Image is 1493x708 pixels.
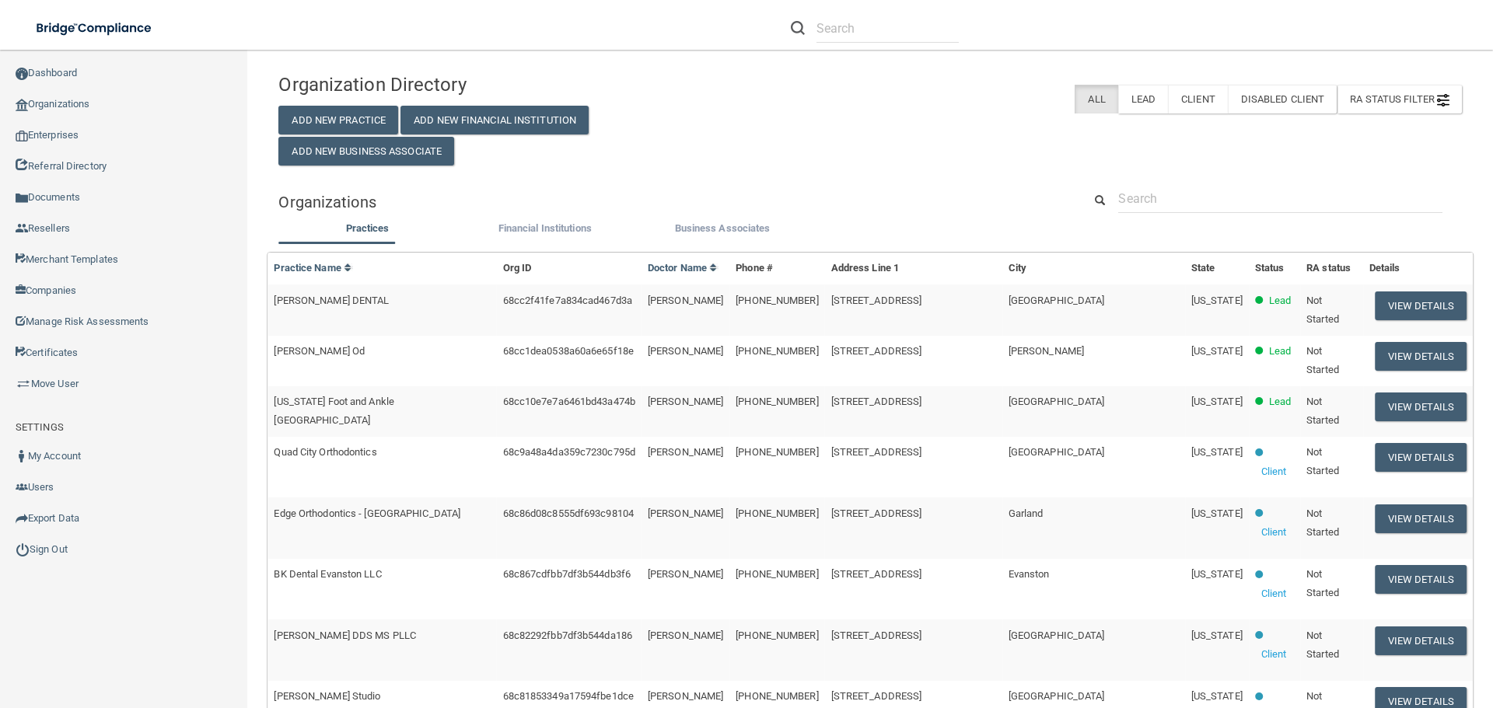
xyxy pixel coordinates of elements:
span: [STREET_ADDRESS] [831,507,922,519]
button: View Details [1375,626,1467,655]
span: 68c86d08c8555df693c98104 [503,507,634,519]
button: View Details [1375,392,1467,421]
p: Lead [1269,342,1291,361]
span: [STREET_ADDRESS] [831,630,922,641]
p: Client [1261,462,1287,481]
span: [US_STATE] [1191,396,1243,407]
span: RA Status Filter [1350,93,1449,105]
th: Org ID [497,253,642,284]
span: [PHONE_NUMBER] [736,396,818,407]
span: 68c82292fbb7df3b544da186 [503,630,632,641]
span: [US_STATE] [1191,630,1243,641]
span: [GEOGRAPHIC_DATA] [1009,295,1105,306]
span: [GEOGRAPHIC_DATA] [1009,630,1105,641]
th: Status [1249,253,1300,284]
span: Not Started [1306,295,1339,325]
button: View Details [1375,565,1467,594]
span: Not Started [1306,345,1339,375]
img: organization-icon.f8decf85.png [16,99,28,111]
span: [US_STATE] [1191,345,1243,357]
span: Edge Orthodontics - [GEOGRAPHIC_DATA] [274,507,460,519]
label: Business Associates [642,219,803,238]
span: [PERSON_NAME] [648,295,723,306]
span: [PERSON_NAME] [648,396,723,407]
th: State [1185,253,1249,284]
span: [STREET_ADDRESS] [831,396,922,407]
span: Evanston [1009,568,1050,580]
th: Address Line 1 [825,253,1002,284]
a: Doctor Name [648,262,718,274]
li: Financial Institutions [456,219,634,242]
span: [PHONE_NUMBER] [736,295,818,306]
span: 68cc2f41fe7a834cad467d3a [503,295,632,306]
span: Business Associates [675,222,771,234]
button: Add New Financial Institution [400,106,589,134]
h5: Organizations [278,194,1059,211]
label: Financial Institutions [464,219,626,238]
span: Not Started [1306,630,1339,660]
li: Practices [278,219,456,242]
span: [PHONE_NUMBER] [736,630,818,641]
p: Lead [1269,291,1291,310]
th: Phone # [729,253,824,284]
span: [STREET_ADDRESS] [831,446,922,458]
span: 68c867cdfbb7df3b544db3f6 [503,568,631,580]
button: View Details [1375,443,1467,472]
label: Lead [1118,85,1168,113]
th: City [1002,253,1185,284]
img: ic_reseller.de258add.png [16,222,28,235]
span: [PERSON_NAME] Od [274,345,365,357]
span: [US_STATE] [1191,295,1243,306]
span: Practices [346,222,390,234]
img: briefcase.64adab9b.png [16,376,31,392]
label: Client [1168,85,1228,113]
th: RA status [1300,253,1363,284]
span: Quad City Orthodontics [274,446,376,458]
p: Client [1261,523,1287,542]
p: Client [1261,645,1287,664]
button: Add New Business Associate [278,137,454,166]
span: [PHONE_NUMBER] [736,507,818,519]
span: [PERSON_NAME] [1009,345,1084,357]
label: Practices [286,219,448,238]
span: [PERSON_NAME] [648,568,723,580]
span: [GEOGRAPHIC_DATA] [1009,446,1105,458]
input: Search [1118,184,1442,213]
span: [PHONE_NUMBER] [736,690,818,702]
p: Client [1261,584,1287,603]
span: Not Started [1306,507,1339,538]
img: icon-export.b9366987.png [16,512,28,525]
span: [STREET_ADDRESS] [831,345,922,357]
span: [PHONE_NUMBER] [736,446,818,458]
span: [STREET_ADDRESS] [831,568,922,580]
img: ic_user_dark.df1a06c3.png [16,450,28,462]
p: Lead [1269,392,1291,411]
span: [PHONE_NUMBER] [736,345,818,357]
span: [PERSON_NAME] [648,690,723,702]
span: [GEOGRAPHIC_DATA] [1009,396,1105,407]
span: 68cc1dea0538a60a6e65f18e [503,345,634,357]
span: [PERSON_NAME] Studio [274,690,380,702]
h4: Organization Directory [278,75,657,95]
span: [US_STATE] [1191,568,1243,580]
span: [PERSON_NAME] [648,507,723,519]
span: Not Started [1306,396,1339,426]
span: [US_STATE] [1191,507,1243,519]
span: [PERSON_NAME] DDS MS PLLC [274,630,416,641]
span: [PERSON_NAME] [648,345,723,357]
span: [PERSON_NAME] [648,446,723,458]
span: 68c9a48a4da359c7230c795d [503,446,635,458]
span: BK Dental Evanston LLC [274,568,381,580]
img: icon-documents.8dae5593.png [16,192,28,204]
span: Garland [1009,507,1044,519]
img: icon-users.e205127d.png [16,481,28,494]
img: ic_power_dark.7ecde6b1.png [16,542,30,556]
button: Add New Practice [278,106,398,134]
span: [US_STATE] [1191,446,1243,458]
button: View Details [1375,291,1467,320]
label: SETTINGS [16,418,64,437]
span: 68c81853349a17594fbe1dce [503,690,634,702]
span: [PERSON_NAME] [648,630,723,641]
span: [STREET_ADDRESS] [831,295,922,306]
li: Business Associate [634,219,811,242]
